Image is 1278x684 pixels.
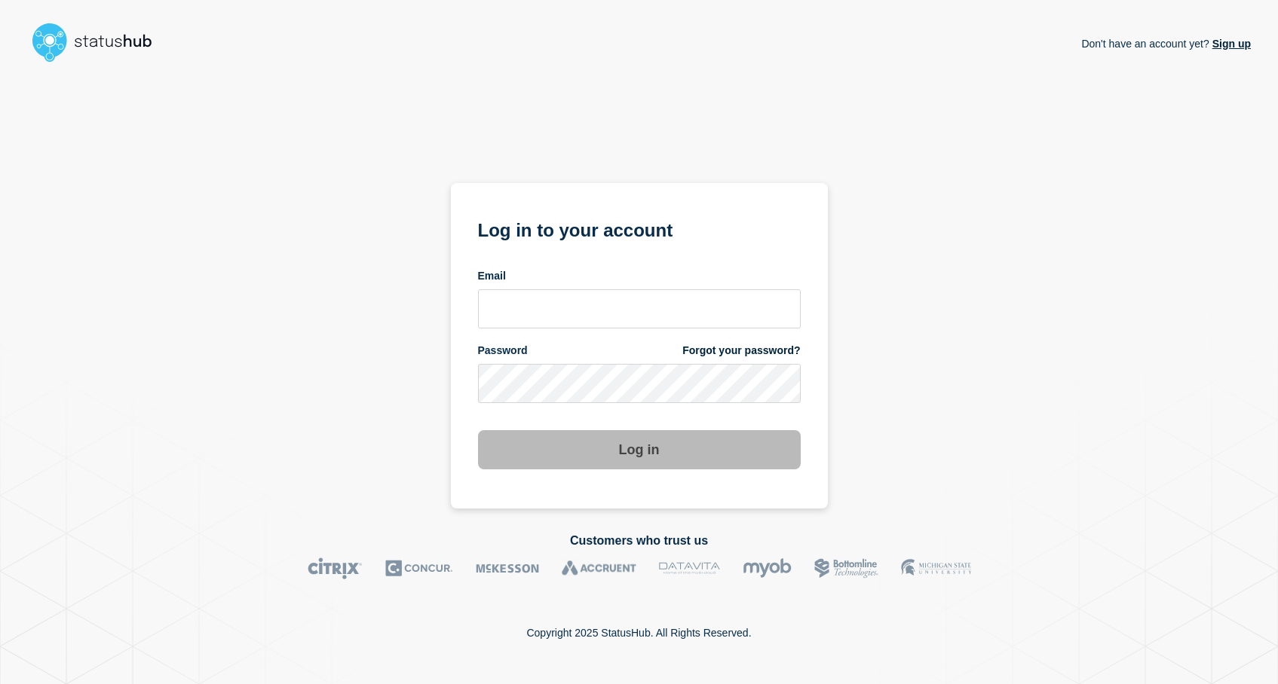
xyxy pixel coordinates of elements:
[659,557,720,579] img: DataVita logo
[1081,26,1251,62] p: Don't have an account yet?
[478,344,528,358] span: Password
[478,289,801,328] input: email input
[901,557,971,579] img: MSU logo
[1209,38,1251,50] a: Sign up
[27,534,1251,548] h2: Customers who trust us
[27,18,170,66] img: StatusHub logo
[478,215,801,243] h1: Log in to your account
[743,557,792,579] img: myob logo
[478,364,801,403] input: password input
[682,344,800,358] a: Forgot your password?
[308,557,363,579] img: Citrix logo
[385,557,453,579] img: Concur logo
[562,557,636,579] img: Accruent logo
[478,430,801,469] button: Log in
[476,557,539,579] img: McKesson logo
[478,269,506,283] span: Email
[814,557,878,579] img: Bottomline logo
[526,627,751,639] p: Copyright 2025 StatusHub. All Rights Reserved.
